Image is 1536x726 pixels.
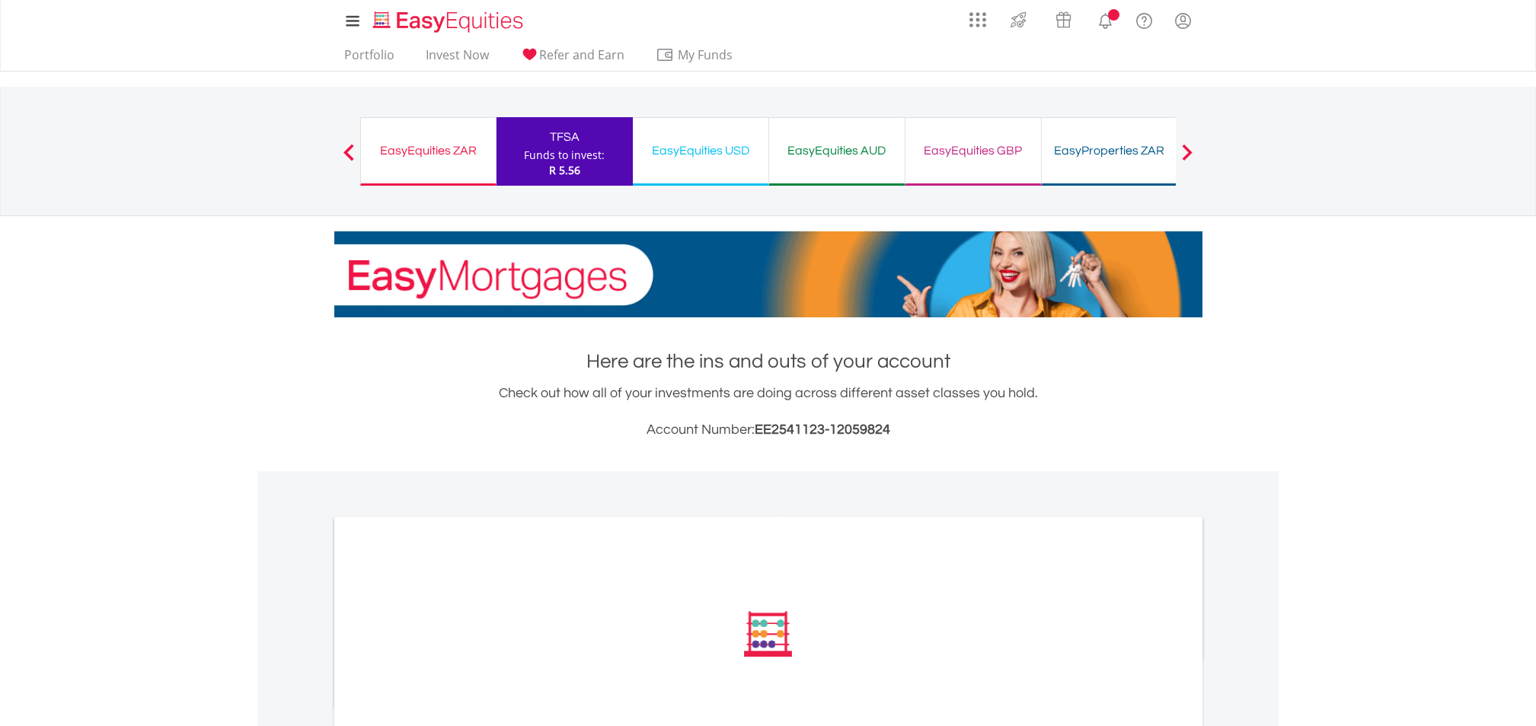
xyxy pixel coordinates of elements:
div: EasyEquities AUD [778,140,896,161]
span: Refer and Earn [539,46,624,63]
div: TFSA [506,126,624,148]
a: Vouchers [1041,4,1086,32]
div: Check out how all of your investments are doing across different asset classes you hold. [334,383,1202,441]
a: AppsGrid [960,4,996,28]
a: My Profile [1164,4,1202,37]
img: vouchers-v2.svg [1051,8,1076,32]
a: Refer and Earn [514,47,631,71]
a: Home page [367,4,529,34]
img: thrive-v2.svg [1006,8,1031,32]
div: EasyEquities USD [642,140,759,161]
div: EasyProperties ZAR [1051,140,1168,161]
div: EasyEquities GBP [915,140,1032,161]
div: Funds to invest: [524,148,605,163]
h3: Account Number: [334,419,1202,441]
a: Notifications [1086,4,1125,34]
span: EE2541123-12059824 [755,422,890,437]
h1: Here are the ins and outs of your account [334,348,1202,375]
a: Portfolio [338,47,401,71]
img: EasyEquities_Logo.png [370,9,529,34]
a: FAQ's and Support [1125,4,1164,34]
img: EasyMortage Promotion Banner [334,231,1202,317]
div: EasyEquities ZAR [370,140,487,161]
button: Next [1172,151,1202,167]
span: R 5.56 [549,163,580,177]
span: My Funds [656,45,755,65]
img: grid-menu-icon.svg [969,11,986,28]
a: Invest Now [420,47,495,71]
button: Previous [334,151,364,167]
